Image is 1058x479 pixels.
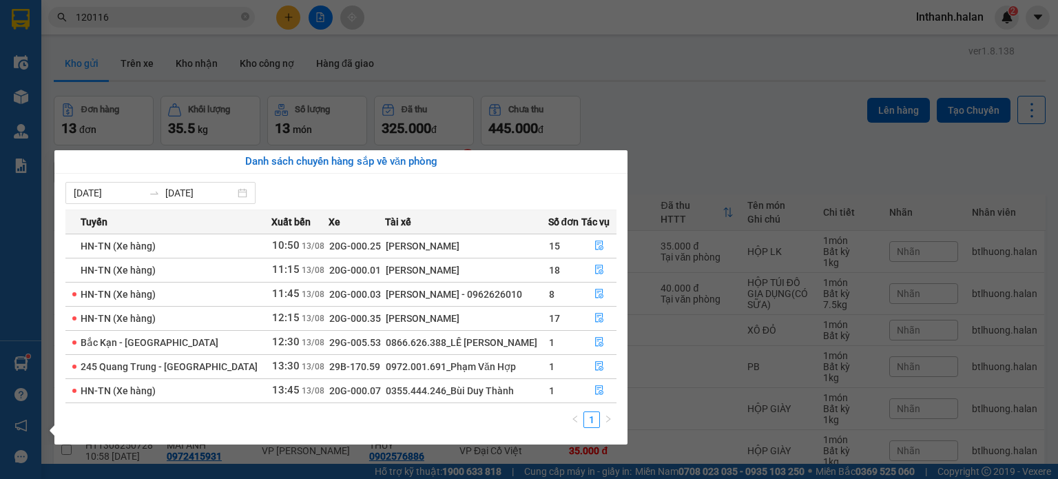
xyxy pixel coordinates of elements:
[567,411,583,428] li: Previous Page
[549,241,560,252] span: 15
[302,241,324,251] span: 13/08
[386,383,548,398] div: 0355.444.246_Bùi Duy Thành
[81,313,156,324] span: HN-TN (Xe hàng)
[329,241,381,252] span: 20G-000.25
[302,314,324,323] span: 13/08
[582,380,616,402] button: file-done
[604,415,612,423] span: right
[385,214,411,230] span: Tài xế
[81,289,156,300] span: HN-TN (Xe hàng)
[549,361,554,372] span: 1
[386,311,548,326] div: [PERSON_NAME]
[594,313,604,324] span: file-done
[583,411,600,428] li: 1
[81,361,258,372] span: 245 Quang Trung - [GEOGRAPHIC_DATA]
[271,214,311,230] span: Xuất bến
[594,385,604,396] span: file-done
[386,238,548,254] div: [PERSON_NAME]
[594,289,604,300] span: file-done
[272,384,300,396] span: 13:45
[594,361,604,372] span: file-done
[302,362,324,371] span: 13/08
[594,337,604,348] span: file-done
[386,335,548,350] div: 0866.626.388_LÊ [PERSON_NAME]
[582,283,616,305] button: file-done
[582,356,616,378] button: file-done
[165,185,235,201] input: Đến ngày
[329,361,380,372] span: 29B-170.59
[582,307,616,329] button: file-done
[582,235,616,257] button: file-done
[81,265,156,276] span: HN-TN (Xe hàng)
[81,241,156,252] span: HN-TN (Xe hàng)
[149,187,160,198] span: to
[571,415,579,423] span: left
[272,336,300,348] span: 12:30
[549,289,554,300] span: 8
[549,313,560,324] span: 17
[65,154,616,170] div: Danh sách chuyến hàng sắp về văn phòng
[272,239,300,252] span: 10:50
[329,313,381,324] span: 20G-000.35
[329,337,381,348] span: 29G-005.53
[584,412,599,427] a: 1
[272,360,300,372] span: 13:30
[581,214,610,230] span: Tác vụ
[594,265,604,276] span: file-done
[594,241,604,252] span: file-done
[386,359,548,374] div: 0972.001.691_Phạm Văn Hợp
[329,385,381,396] span: 20G-000.07
[600,411,616,428] li: Next Page
[549,385,554,396] span: 1
[302,338,324,347] span: 13/08
[272,312,300,324] span: 12:15
[302,265,324,275] span: 13/08
[567,411,583,428] button: left
[272,263,300,276] span: 11:15
[329,289,381,300] span: 20G-000.03
[582,259,616,281] button: file-done
[386,287,548,302] div: [PERSON_NAME] - 0962626010
[549,337,554,348] span: 1
[302,289,324,299] span: 13/08
[548,214,579,230] span: Số đơn
[81,214,107,230] span: Tuyến
[272,287,300,300] span: 11:45
[81,385,156,396] span: HN-TN (Xe hàng)
[549,265,560,276] span: 18
[600,411,616,428] button: right
[302,386,324,396] span: 13/08
[329,214,340,230] span: Xe
[329,265,381,276] span: 20G-000.01
[74,185,143,201] input: Từ ngày
[149,187,160,198] span: swap-right
[386,263,548,278] div: [PERSON_NAME]
[582,332,616,354] button: file-done
[81,337,218,348] span: Bắc Kạn - [GEOGRAPHIC_DATA]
